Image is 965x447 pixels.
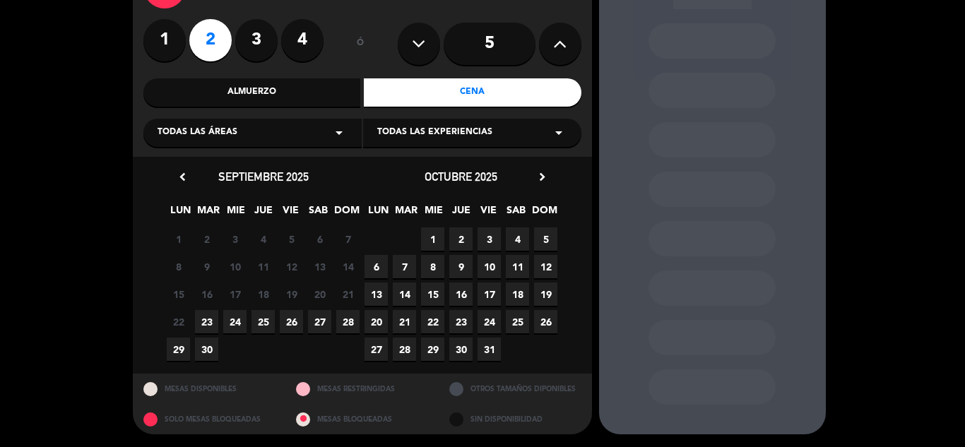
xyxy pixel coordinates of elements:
[285,404,439,434] div: MESAS BLOQUEADAS
[478,338,501,361] span: 31
[422,202,445,225] span: MIE
[223,255,247,278] span: 10
[534,227,557,251] span: 5
[336,310,360,333] span: 28
[365,310,388,333] span: 20
[336,255,360,278] span: 14
[308,282,331,306] span: 20
[167,310,190,333] span: 22
[421,310,444,333] span: 22
[449,255,473,278] span: 9
[280,255,303,278] span: 12
[307,202,330,225] span: SAB
[280,282,303,306] span: 19
[506,310,529,333] span: 25
[478,310,501,333] span: 24
[421,338,444,361] span: 29
[534,255,557,278] span: 12
[365,282,388,306] span: 13
[195,255,218,278] span: 9
[334,202,357,225] span: DOM
[143,78,361,107] div: Almuerzo
[449,282,473,306] span: 16
[308,227,331,251] span: 6
[331,124,348,141] i: arrow_drop_down
[449,202,473,225] span: JUE
[285,374,439,404] div: MESAS RESTRINGIDAS
[504,202,528,225] span: SAB
[133,404,286,434] div: SOLO MESAS BLOQUEADAS
[281,19,324,61] label: 4
[506,227,529,251] span: 4
[169,202,192,225] span: LUN
[421,255,444,278] span: 8
[308,255,331,278] span: 13
[336,282,360,306] span: 21
[338,19,384,68] div: ó
[393,255,416,278] span: 7
[218,169,309,184] span: septiembre 2025
[550,124,567,141] i: arrow_drop_down
[506,255,529,278] span: 11
[196,202,220,225] span: MAR
[534,310,557,333] span: 26
[280,227,303,251] span: 5
[133,374,286,404] div: MESAS DISPONIBLES
[477,202,500,225] span: VIE
[195,282,218,306] span: 16
[393,310,416,333] span: 21
[195,310,218,333] span: 23
[365,255,388,278] span: 6
[167,255,190,278] span: 8
[532,202,555,225] span: DOM
[223,310,247,333] span: 24
[421,282,444,306] span: 15
[167,282,190,306] span: 15
[439,404,592,434] div: SIN DISPONIBILIDAD
[478,282,501,306] span: 17
[336,227,360,251] span: 7
[506,282,529,306] span: 18
[425,169,497,184] span: octubre 2025
[279,202,302,225] span: VIE
[158,126,237,140] span: Todas las áreas
[535,169,550,184] i: chevron_right
[143,19,186,61] label: 1
[421,227,444,251] span: 1
[534,282,557,306] span: 19
[478,227,501,251] span: 3
[235,19,278,61] label: 3
[195,227,218,251] span: 2
[175,169,190,184] i: chevron_left
[478,255,501,278] span: 10
[364,78,581,107] div: Cena
[280,310,303,333] span: 26
[449,227,473,251] span: 2
[251,282,275,306] span: 18
[449,338,473,361] span: 30
[167,227,190,251] span: 1
[365,338,388,361] span: 27
[223,227,247,251] span: 3
[439,374,592,404] div: OTROS TAMAÑOS DIPONIBLES
[449,310,473,333] span: 23
[308,310,331,333] span: 27
[189,19,232,61] label: 2
[393,282,416,306] span: 14
[251,255,275,278] span: 11
[251,227,275,251] span: 4
[167,338,190,361] span: 29
[377,126,492,140] span: Todas las experiencias
[393,338,416,361] span: 28
[195,338,218,361] span: 30
[251,202,275,225] span: JUE
[224,202,247,225] span: MIE
[223,282,247,306] span: 17
[367,202,390,225] span: LUN
[251,310,275,333] span: 25
[394,202,418,225] span: MAR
